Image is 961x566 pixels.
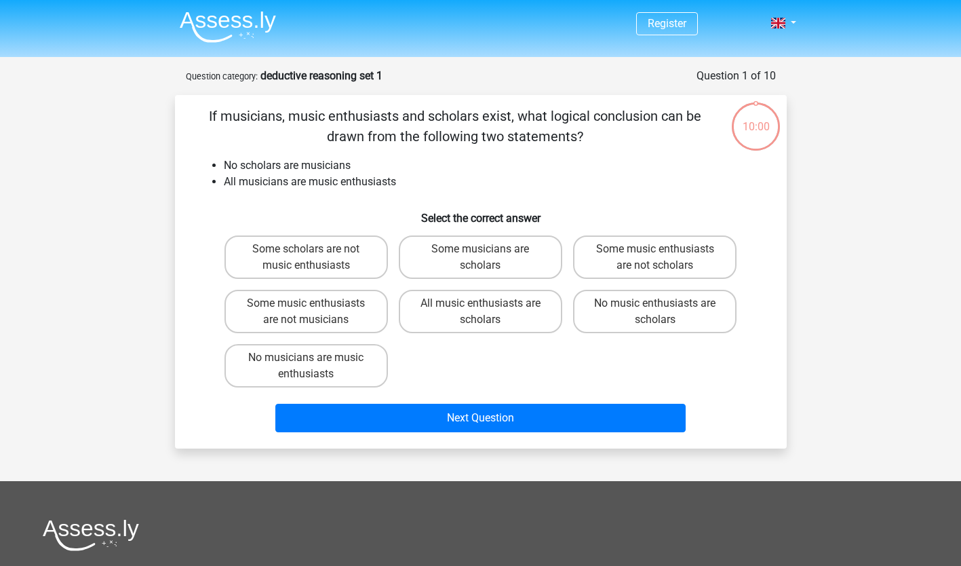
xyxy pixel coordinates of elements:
label: No music enthusiasts are scholars [573,290,737,333]
img: Assessly [180,11,276,43]
div: 10:00 [730,101,781,135]
strong: deductive reasoning set 1 [260,69,383,82]
label: Some musicians are scholars [399,235,562,279]
label: Some scholars are not music enthusiasts [224,235,388,279]
li: No scholars are musicians [224,157,765,174]
label: All music enthusiasts are scholars [399,290,562,333]
button: Next Question [275,404,686,432]
label: Some music enthusiasts are not musicians [224,290,388,333]
label: Some music enthusiasts are not scholars [573,235,737,279]
a: Register [648,17,686,30]
img: Assessly logo [43,519,139,551]
p: If musicians, music enthusiasts and scholars exist, what logical conclusion can be drawn from the... [197,106,714,147]
small: Question category: [186,71,258,81]
label: No musicians are music enthusiasts [224,344,388,388]
div: Question 1 of 10 [697,68,776,84]
li: All musicians are music enthusiasts [224,174,765,190]
h6: Select the correct answer [197,201,765,225]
